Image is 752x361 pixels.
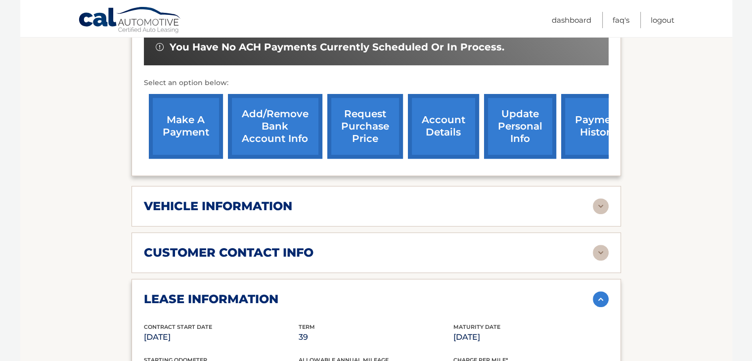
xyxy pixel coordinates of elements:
img: accordion-rest.svg [593,198,609,214]
span: Contract Start Date [144,323,212,330]
span: You have no ACH payments currently scheduled or in process. [170,41,504,53]
p: 39 [299,330,453,344]
p: Select an option below: [144,77,609,89]
span: Maturity Date [453,323,500,330]
img: accordion-active.svg [593,291,609,307]
h2: customer contact info [144,245,313,260]
a: make a payment [149,94,223,159]
p: [DATE] [144,330,299,344]
a: request purchase price [327,94,403,159]
img: accordion-rest.svg [593,245,609,261]
h2: lease information [144,292,278,307]
a: payment history [561,94,635,159]
span: Term [299,323,315,330]
img: alert-white.svg [156,43,164,51]
a: update personal info [484,94,556,159]
a: FAQ's [613,12,629,28]
a: Add/Remove bank account info [228,94,322,159]
a: Dashboard [552,12,591,28]
a: account details [408,94,479,159]
a: Logout [651,12,674,28]
p: [DATE] [453,330,608,344]
h2: vehicle information [144,199,292,214]
a: Cal Automotive [78,6,182,35]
